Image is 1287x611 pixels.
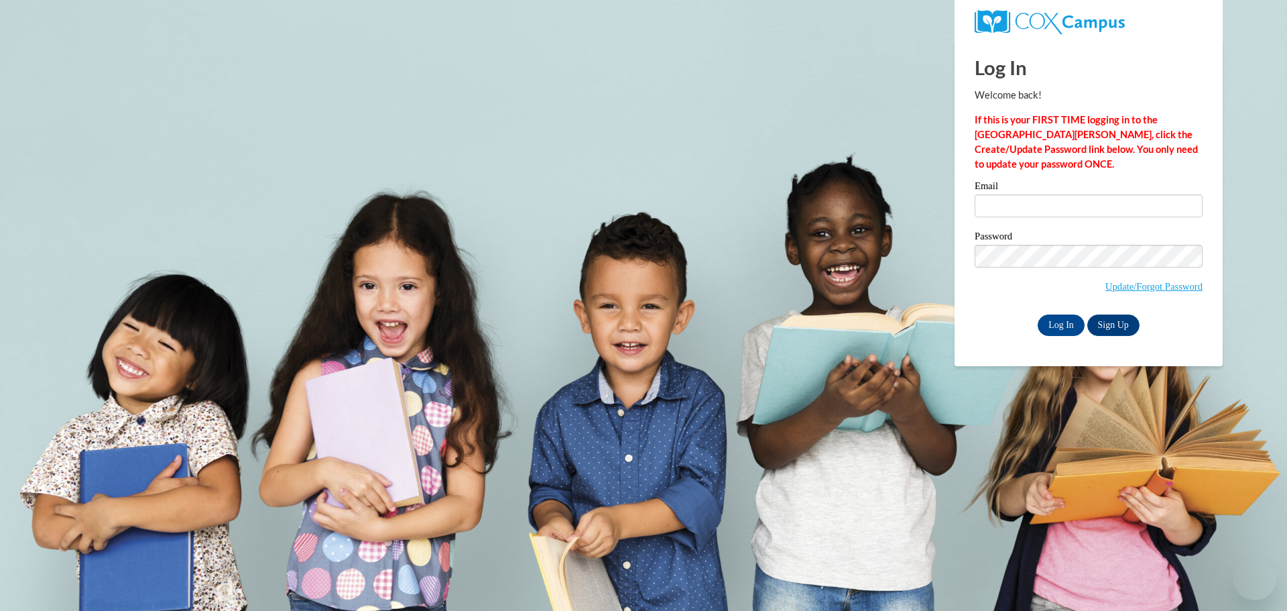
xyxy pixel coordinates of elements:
p: Welcome back! [975,88,1203,103]
label: Email [975,181,1203,195]
a: Update/Forgot Password [1105,281,1203,292]
strong: If this is your FIRST TIME logging in to the [GEOGRAPHIC_DATA][PERSON_NAME], click the Create/Upd... [975,114,1198,170]
input: Log In [1038,315,1085,336]
iframe: Button to launch messaging window [1233,557,1276,600]
img: COX Campus [975,10,1125,34]
a: Sign Up [1087,315,1140,336]
h1: Log In [975,54,1203,81]
a: COX Campus [975,10,1203,34]
label: Password [975,231,1203,245]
